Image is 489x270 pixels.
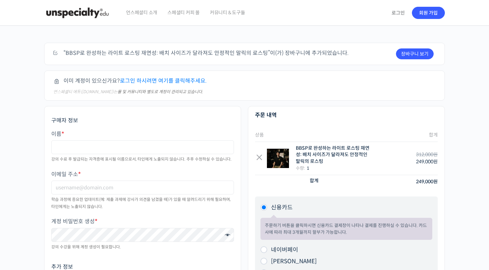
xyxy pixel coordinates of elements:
th: 합계 [255,175,374,188]
th: 합계 [374,128,438,142]
abbr: 필수 [95,218,97,225]
div: 수량: [296,165,370,172]
div: 강의 수료 후 발급되는 자격증에 표시될 이름으로서, 타인에게 노출되지 않습니다. 추후 수정하실 수 있습니다. [51,156,234,163]
strong: 1 [307,165,309,171]
span: 원 [433,179,438,185]
label: 신용카드 [271,204,293,211]
h3: 주문 내역 [255,111,438,119]
span: 원 [433,151,438,158]
a: Remove this item [255,154,264,163]
p: 주문하기 버튼을 클릭하시면 신용카드 결제창이 나타나 결제를 진행하실 수 있습니다. 카드사에 따라 최대 3개월까지 할부가 가능합니다. [265,222,428,235]
div: 학습 과정에 중요한 업데이트(예: 제출 과제에 강사가 의견을 남겼을 때)가 있을 때 알려드리기 위해 필요하며, 타인에게는 노출되지 않습니다. [51,196,234,210]
bdi: 249,000 [416,159,438,165]
div: “BBSP로 완성하는 라이트 로스팅 재연성: 배치 사이즈가 달라져도 안정적인 말릭의 로스팅”이(가) 장바구니에 추가되었습니다. [44,43,445,65]
abbr: 필수 [78,171,81,178]
div: 이미 계정이 있으신가요? [44,70,445,101]
label: 계정 비밀번호 생성 [51,219,234,225]
label: 네이버페이 [271,246,298,253]
label: 이름 [51,131,234,137]
div: BBSP로 완성하는 라이트 로스팅 재연성: 배치 사이즈가 달라져도 안정적인 말릭의 로스팅 [296,145,370,165]
bdi: 249,000 [416,179,438,185]
div: 강의 수강을 위해 계정 생성이 필요합니다. [51,244,234,250]
span: 원 [433,159,438,165]
a: 로그인 [387,5,409,21]
label: 이메일 주소 [51,171,234,178]
a: 로그인 하시려면 여기를 클릭해주세요. [120,77,207,84]
abbr: 필수 [61,130,64,138]
input: username@domain.com [51,181,234,194]
th: 상품 [255,128,374,142]
h3: 구매자 정보 [51,117,234,124]
a: 장바구니 보기 [396,48,434,59]
bdi: 312,000 [416,151,438,158]
div: 언스페셜티 에듀([DOMAIN_NAME])는 [53,89,434,95]
a: 회원 가입 [412,7,445,19]
label: [PERSON_NAME] [271,258,317,265]
strong: 몰 및 커뮤니티와 별도로 계정이 관리되고 있습니다. [117,89,203,94]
